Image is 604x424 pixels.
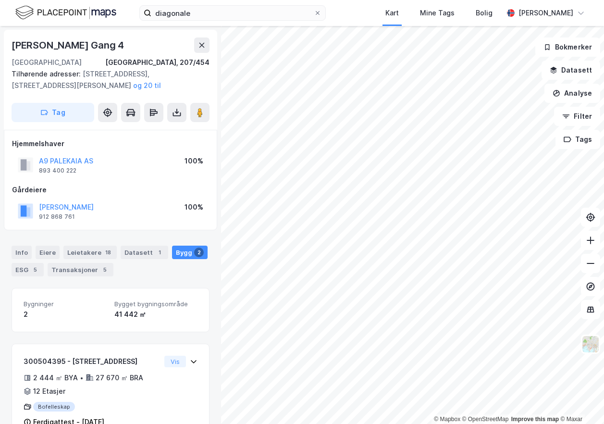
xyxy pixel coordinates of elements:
[12,263,44,276] div: ESG
[581,335,600,353] img: Z
[151,6,314,20] input: Søk på adresse, matrikkel, gårdeiere, leietakere eller personer
[12,246,32,259] div: Info
[12,138,209,150] div: Hjemmelshaver
[556,378,604,424] div: Kontrollprogram for chat
[121,246,168,259] div: Datasett
[80,374,84,382] div: •
[155,248,164,257] div: 1
[185,155,203,167] div: 100%
[105,57,210,68] div: [GEOGRAPHIC_DATA], 207/454
[48,263,113,276] div: Transaksjoner
[511,416,559,423] a: Improve this map
[556,378,604,424] iframe: Chat Widget
[100,265,110,274] div: 5
[63,246,117,259] div: Leietakere
[542,61,600,80] button: Datasett
[24,309,107,320] div: 2
[96,372,143,384] div: 27 670 ㎡ BRA
[535,37,600,57] button: Bokmerker
[103,248,113,257] div: 18
[476,7,493,19] div: Bolig
[114,300,197,308] span: Bygget bygningsområde
[36,246,60,259] div: Eiere
[39,213,75,221] div: 912 868 761
[33,372,78,384] div: 2 444 ㎡ BYA
[172,246,208,259] div: Bygg
[24,356,160,367] div: 300504395 - [STREET_ADDRESS]
[15,4,116,21] img: logo.f888ab2527a4732fd821a326f86c7f29.svg
[12,37,126,53] div: [PERSON_NAME] Gang 4
[12,57,82,68] div: [GEOGRAPHIC_DATA]
[12,68,202,91] div: [STREET_ADDRESS], [STREET_ADDRESS][PERSON_NAME]
[194,248,204,257] div: 2
[555,130,600,149] button: Tags
[434,416,460,423] a: Mapbox
[114,309,197,320] div: 41 442 ㎡
[12,103,94,122] button: Tag
[39,167,76,175] div: 893 400 222
[164,356,186,367] button: Vis
[518,7,573,19] div: [PERSON_NAME]
[33,386,65,397] div: 12 Etasjer
[30,265,40,274] div: 5
[385,7,399,19] div: Kart
[185,201,203,213] div: 100%
[544,84,600,103] button: Analyse
[420,7,455,19] div: Mine Tags
[554,107,600,126] button: Filter
[12,184,209,196] div: Gårdeiere
[462,416,509,423] a: OpenStreetMap
[12,70,83,78] span: Tilhørende adresser:
[24,300,107,308] span: Bygninger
